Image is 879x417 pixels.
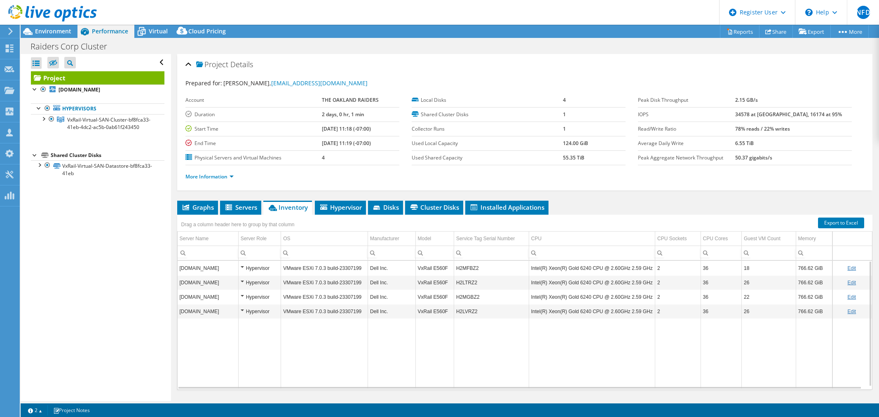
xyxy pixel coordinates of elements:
[27,42,120,51] h1: Raiders Corp Cluster
[281,304,368,319] td: Column OS, Value VMware ESXi 7.0.3 build-23307199
[735,140,754,147] b: 6.55 TiB
[31,71,164,84] a: Project
[185,79,222,87] label: Prepared for:
[454,261,529,275] td: Column Service Tag Serial Number, Value H2MFBZ2
[370,234,399,244] div: Manufacturer
[529,246,655,260] td: Column CPU, Filter cell
[703,234,728,244] div: CPU Cores
[223,79,368,87] span: [PERSON_NAME],
[31,114,164,132] a: VxRail-Virtual-SAN-Cluster-bf8fca33-41eb-4dc2-ac5b-0ab61f243450
[180,234,209,244] div: Server Name
[59,86,100,93] b: [DOMAIN_NAME]
[701,290,741,304] td: Column CPU Cores, Value 36
[857,6,870,19] span: NFD
[322,140,371,147] b: [DATE] 11:19 (-07:00)
[847,309,856,314] a: Edit
[185,110,322,119] label: Duration
[415,261,454,275] td: Column Model, Value VxRail E560F
[196,61,228,69] span: Project
[281,290,368,304] td: Column OS, Value VMware ESXi 7.0.3 build-23307199
[238,290,281,304] td: Column Server Role, Value Hypervisor
[241,278,279,288] div: Hypervisor
[847,294,856,300] a: Edit
[368,246,416,260] td: Column Manufacturer, Filter cell
[409,203,459,211] span: Cluster Disks
[372,203,399,211] span: Disks
[529,232,655,246] td: CPU Column
[563,140,588,147] b: 124.00 GiB
[563,154,584,161] b: 55.35 TiB
[178,275,239,290] td: Column Server Name, Value esxhost-03.raiders.com
[230,59,253,69] span: Details
[742,232,796,246] td: Guest VM Count Column
[796,246,832,260] td: Column Memory, Filter cell
[31,103,164,114] a: Hypervisors
[92,27,128,35] span: Performance
[178,246,239,260] td: Column Server Name, Filter cell
[418,234,431,244] div: Model
[415,246,454,260] td: Column Model, Filter cell
[412,96,563,104] label: Local Disks
[238,246,281,260] td: Column Server Role, Filter cell
[792,25,831,38] a: Export
[368,304,416,319] td: Column Manufacturer, Value Dell Inc.
[185,154,322,162] label: Physical Servers and Virtual Machines
[655,261,701,275] td: Column CPU Sockets, Value 2
[368,275,416,290] td: Column Manufacturer, Value Dell Inc.
[238,261,281,275] td: Column Server Role, Value Hypervisor
[830,25,869,38] a: More
[796,290,832,304] td: Column Memory, Value 766.62 GiB
[638,125,736,133] label: Read/Write Ratio
[847,280,856,286] a: Edit
[735,125,790,132] b: 78% reads / 22% writes
[181,203,214,211] span: Graphs
[241,292,279,302] div: Hypervisor
[322,125,371,132] b: [DATE] 11:18 (-07:00)
[742,304,796,319] td: Column Guest VM Count, Value 26
[415,275,454,290] td: Column Model, Value VxRail E560F
[798,234,816,244] div: Memory
[563,111,566,118] b: 1
[805,9,813,16] svg: \n
[415,304,454,319] td: Column Model, Value VxRail E560F
[368,232,416,246] td: Manufacturer Column
[35,27,71,35] span: Environment
[454,304,529,319] td: Column Service Tag Serial Number, Value H2LVRZ2
[638,139,736,148] label: Average Daily Write
[735,111,842,118] b: 34578 at [GEOGRAPHIC_DATA], 16174 at 95%
[529,261,655,275] td: Column CPU, Value Intel(R) Xeon(R) Gold 6240 CPU @ 2.60GHz 2.59 GHz
[638,154,736,162] label: Peak Aggregate Network Throughput
[31,84,164,95] a: [DOMAIN_NAME]
[241,234,267,244] div: Server Role
[735,96,758,103] b: 2.15 GB/s
[178,290,239,304] td: Column Server Name, Value esxhost-01.raiders.com
[185,125,322,133] label: Start Time
[454,290,529,304] td: Column Service Tag Serial Number, Value H2MGBZ2
[796,275,832,290] td: Column Memory, Value 766.62 GiB
[322,96,379,103] b: THE OAKLAND RAIDERS
[322,111,364,118] b: 2 days, 0 hr, 1 min
[759,25,793,38] a: Share
[178,232,239,246] td: Server Name Column
[454,275,529,290] td: Column Service Tag Serial Number, Value H2LTRZ2
[47,405,96,415] a: Project Notes
[188,27,226,35] span: Cloud Pricing
[454,232,529,246] td: Service Tag Serial Number Column
[744,234,781,244] div: Guest VM Count
[185,139,322,148] label: End Time
[742,290,796,304] td: Column Guest VM Count, Value 22
[638,96,736,104] label: Peak Disk Throughput
[271,79,368,87] a: [EMAIL_ADDRESS][DOMAIN_NAME]
[241,263,279,273] div: Hypervisor
[238,304,281,319] td: Column Server Role, Value Hypervisor
[185,173,234,180] a: More Information
[742,275,796,290] td: Column Guest VM Count, Value 26
[701,275,741,290] td: Column CPU Cores, Value 36
[818,218,864,228] a: Export to Excel
[281,275,368,290] td: Column OS, Value VMware ESXi 7.0.3 build-23307199
[701,232,741,246] td: CPU Cores Column
[529,275,655,290] td: Column CPU, Value Intel(R) Xeon(R) Gold 6240 CPU @ 2.60GHz 2.59 GHz
[322,154,325,161] b: 4
[529,304,655,319] td: Column CPU, Value Intel(R) Xeon(R) Gold 6240 CPU @ 2.60GHz 2.59 GHz
[224,203,257,211] span: Servers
